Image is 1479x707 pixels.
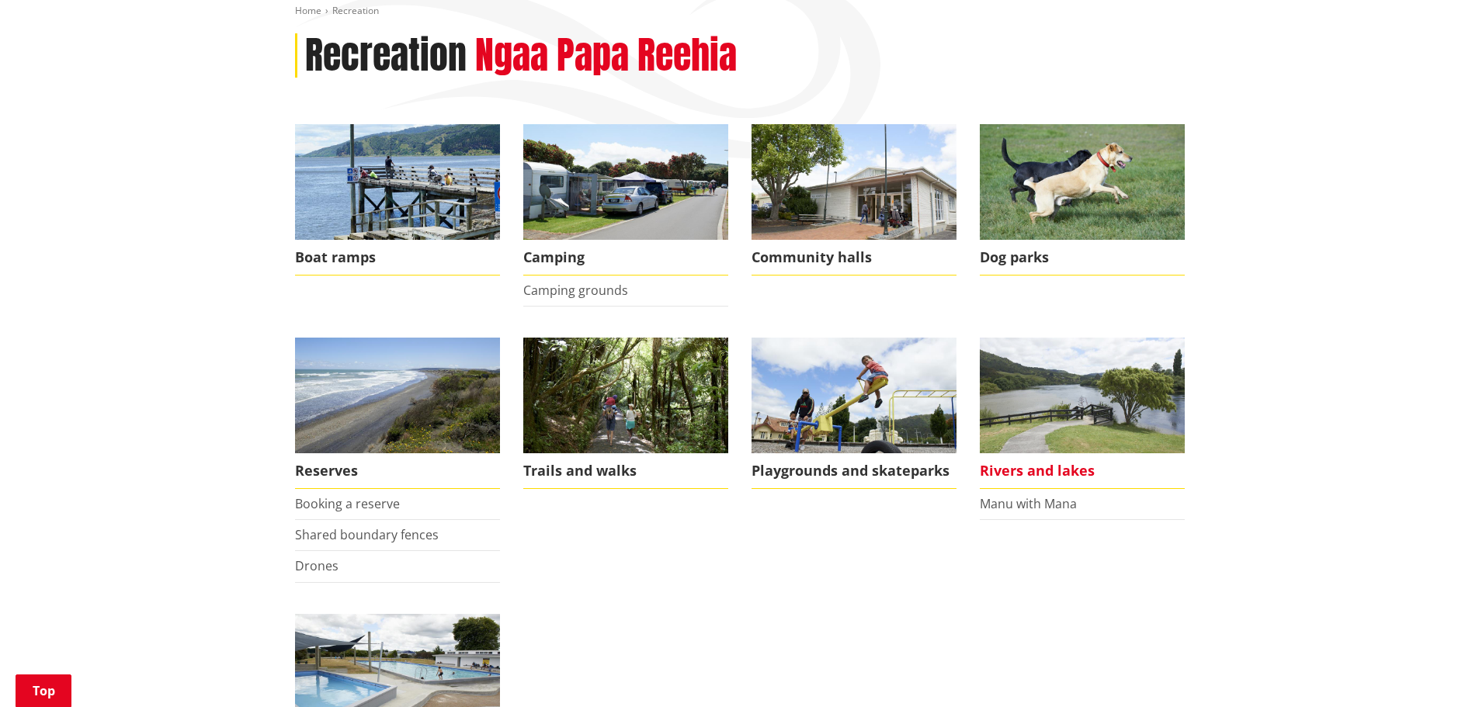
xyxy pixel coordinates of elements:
a: Drones [295,557,339,574]
a: The Waikato River flowing through Ngaruawahia Rivers and lakes [980,338,1185,489]
a: Ngaruawahia Memorial Hall Community halls [752,124,956,276]
img: camping-ground-v2 [523,124,728,240]
iframe: Messenger Launcher [1408,642,1463,698]
img: Find your local dog park [980,124,1185,240]
a: Booking a reserve [295,495,400,512]
a: Shared boundary fences [295,526,439,543]
img: Port Waikato boat ramp [295,124,500,240]
span: Community halls [752,240,956,276]
a: Home [295,4,321,17]
span: Reserves [295,453,500,489]
img: Port Waikato coastal reserve [295,338,500,453]
a: Port Waikato coastal reserve Reserves [295,338,500,489]
a: camping-ground-v2 Camping [523,124,728,276]
span: Trails and walks [523,453,728,489]
img: Ngaruawahia Memorial Hall [752,124,956,240]
nav: breadcrumb [295,5,1185,18]
a: Port Waikato council maintained boat ramp Boat ramps [295,124,500,276]
a: Find your local dog park Dog parks [980,124,1185,276]
span: Rivers and lakes [980,453,1185,489]
a: Top [16,674,71,707]
a: Bridal Veil Falls scenic walk is located near Raglan in the Waikato Trails and walks [523,338,728,489]
img: Playground in Ngaruawahia [752,338,956,453]
img: Waikato River, Ngaruawahia [980,338,1185,453]
a: Camping grounds [523,282,628,299]
a: Manu with Mana [980,495,1077,512]
h2: Ngaa Papa Reehia [475,33,737,78]
h1: Recreation [305,33,467,78]
a: A family enjoying a playground in Ngaruawahia Playgrounds and skateparks [752,338,956,489]
span: Playgrounds and skateparks [752,453,956,489]
span: Dog parks [980,240,1185,276]
span: Camping [523,240,728,276]
span: Boat ramps [295,240,500,276]
img: Bridal Veil Falls [523,338,728,453]
span: Recreation [332,4,379,17]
